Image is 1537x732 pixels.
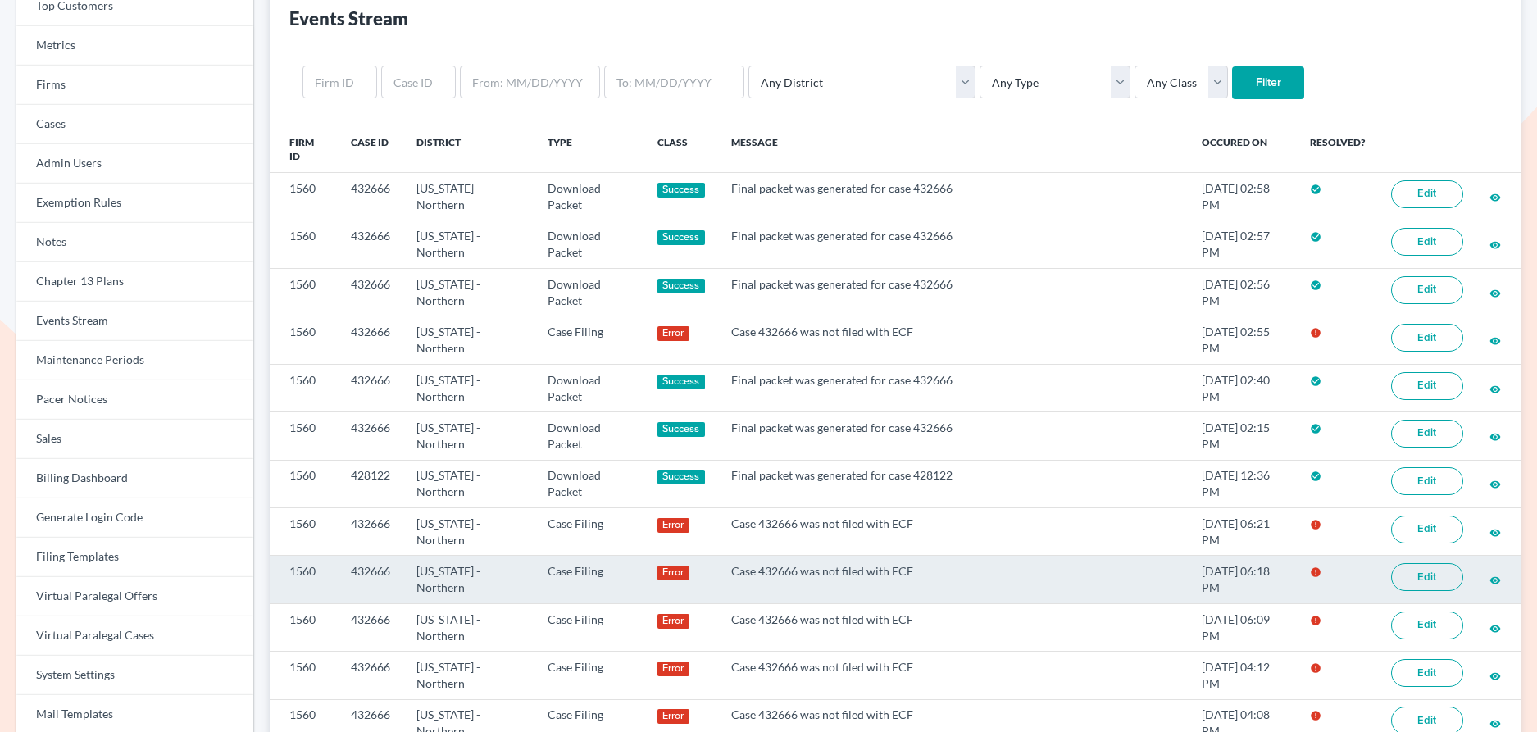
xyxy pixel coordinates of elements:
[1232,66,1304,99] input: Filter
[403,460,534,507] td: [US_STATE] - Northern
[718,364,1189,411] td: Final packet was generated for case 432666
[1189,556,1297,603] td: [DATE] 06:18 PM
[289,7,408,30] div: Events Stream
[657,422,705,437] div: Success
[718,269,1189,316] td: Final packet was generated for case 432666
[16,144,253,184] a: Admin Users
[403,603,534,651] td: [US_STATE] - Northern
[718,316,1189,364] td: Case 432666 was not filed with ECF
[403,556,534,603] td: [US_STATE] - Northern
[657,183,705,198] div: Success
[1489,621,1501,634] a: visibility
[718,556,1189,603] td: Case 432666 was not filed with ECF
[338,364,403,411] td: 432666
[657,230,705,245] div: Success
[1310,375,1321,387] i: check_circle
[16,66,253,105] a: Firms
[1489,239,1501,251] i: visibility
[16,380,253,420] a: Pacer Notices
[16,105,253,144] a: Cases
[657,566,689,580] div: Error
[338,173,403,221] td: 432666
[1310,184,1321,195] i: check_circle
[1310,280,1321,291] i: check_circle
[1310,327,1321,339] i: error
[1189,652,1297,699] td: [DATE] 04:12 PM
[460,66,600,98] input: From: MM/DD/YYYY
[1391,276,1463,304] a: Edit
[1489,479,1501,490] i: visibility
[657,518,689,533] div: Error
[1391,516,1463,543] a: Edit
[1391,612,1463,639] a: Edit
[1310,471,1321,482] i: check_circle
[1391,659,1463,687] a: Edit
[1489,718,1501,730] i: visibility
[534,508,644,556] td: Case Filing
[1489,285,1501,299] a: visibility
[657,279,705,293] div: Success
[1297,125,1378,173] th: Resolved?
[1489,716,1501,730] a: visibility
[403,269,534,316] td: [US_STATE] - Northern
[16,262,253,302] a: Chapter 13 Plans
[534,173,644,221] td: Download Packet
[270,652,338,699] td: 1560
[1310,662,1321,674] i: error
[718,125,1189,173] th: Message
[270,556,338,603] td: 1560
[1310,423,1321,434] i: check_circle
[1489,429,1501,443] a: visibility
[1189,412,1297,460] td: [DATE] 02:15 PM
[1489,476,1501,490] a: visibility
[403,652,534,699] td: [US_STATE] - Northern
[534,221,644,268] td: Download Packet
[1489,381,1501,395] a: visibility
[1391,467,1463,495] a: Edit
[644,125,718,173] th: Class
[16,420,253,459] a: Sales
[718,412,1189,460] td: Final packet was generated for case 432666
[270,125,338,173] th: Firm ID
[1489,671,1501,682] i: visibility
[534,316,644,364] td: Case Filing
[403,412,534,460] td: [US_STATE] - Northern
[16,616,253,656] a: Virtual Paralegal Cases
[534,652,644,699] td: Case Filing
[16,498,253,538] a: Generate Login Code
[718,652,1189,699] td: Case 432666 was not filed with ECF
[403,364,534,411] td: [US_STATE] - Northern
[718,173,1189,221] td: Final packet was generated for case 432666
[1489,288,1501,299] i: visibility
[16,538,253,577] a: Filing Templates
[302,66,377,98] input: Firm ID
[1189,221,1297,268] td: [DATE] 02:57 PM
[338,508,403,556] td: 432666
[1489,431,1501,443] i: visibility
[270,221,338,268] td: 1560
[270,173,338,221] td: 1560
[381,66,456,98] input: Case ID
[1310,519,1321,530] i: error
[270,269,338,316] td: 1560
[338,316,403,364] td: 432666
[657,614,689,629] div: Error
[16,184,253,223] a: Exemption Rules
[1310,231,1321,243] i: check_circle
[270,603,338,651] td: 1560
[1391,180,1463,208] a: Edit
[270,508,338,556] td: 1560
[1489,237,1501,251] a: visibility
[1489,527,1501,539] i: visibility
[338,556,403,603] td: 432666
[338,412,403,460] td: 432666
[1391,563,1463,591] a: Edit
[1391,324,1463,352] a: Edit
[718,221,1189,268] td: Final packet was generated for case 432666
[16,341,253,380] a: Maintenance Periods
[16,223,253,262] a: Notes
[1489,668,1501,682] a: visibility
[1189,316,1297,364] td: [DATE] 02:55 PM
[1189,173,1297,221] td: [DATE] 02:58 PM
[534,603,644,651] td: Case Filing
